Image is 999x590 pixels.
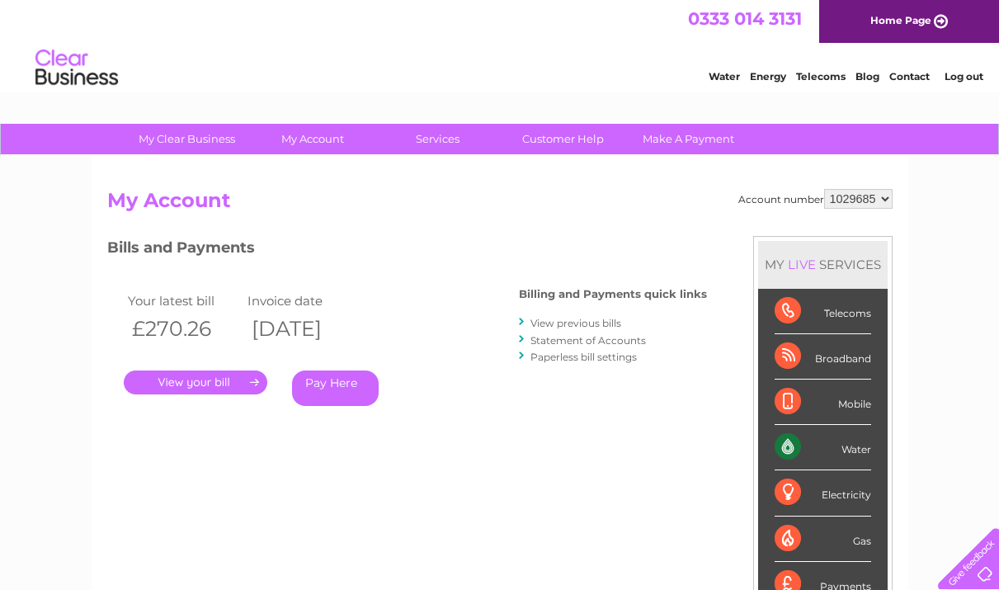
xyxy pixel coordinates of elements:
a: Energy [750,70,786,83]
th: [DATE] [243,312,363,346]
th: £270.26 [124,312,243,346]
a: Blog [855,70,879,83]
a: My Clear Business [119,124,255,154]
div: Account number [738,189,893,209]
a: Customer Help [495,124,631,154]
a: 0333 014 3131 [688,8,802,29]
div: Broadband [775,334,871,380]
a: Paperless bill settings [530,351,637,363]
div: Telecoms [775,289,871,334]
h3: Bills and Payments [107,236,707,265]
a: View previous bills [530,317,621,329]
a: Pay Here [292,371,379,406]
div: LIVE [785,257,819,272]
td: Your latest bill [124,290,243,312]
div: Electricity [775,470,871,516]
div: MY SERVICES [758,241,888,288]
a: Contact [889,70,930,83]
a: . [124,371,267,394]
a: Services [370,124,506,154]
a: Telecoms [796,70,846,83]
div: Mobile [775,380,871,425]
a: Statement of Accounts [530,334,646,347]
td: Invoice date [243,290,363,312]
img: logo.png [35,43,119,93]
div: Clear Business is a trading name of Verastar Limited (registered in [GEOGRAPHIC_DATA] No. 3667643... [111,9,890,80]
a: My Account [244,124,380,154]
div: Gas [775,517,871,562]
a: Log out [945,70,983,83]
h4: Billing and Payments quick links [519,288,707,300]
a: Water [709,70,740,83]
h2: My Account [107,189,893,220]
a: Make A Payment [620,124,756,154]
div: Water [775,425,871,470]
